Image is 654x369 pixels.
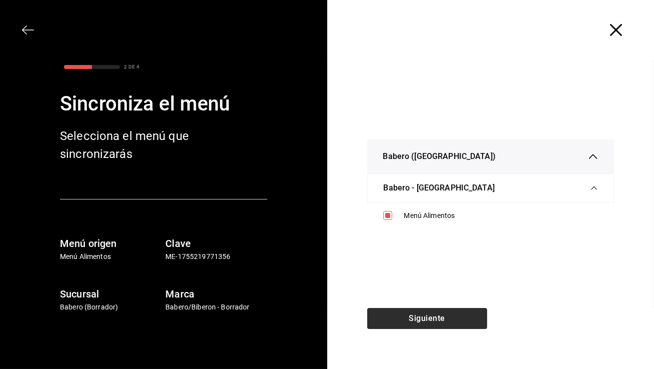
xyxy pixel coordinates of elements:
[165,286,267,302] h6: Marca
[384,182,495,194] span: Babero - [GEOGRAPHIC_DATA]
[367,308,487,329] button: Siguiente
[60,251,161,262] p: Menú Alimentos
[165,251,267,262] p: ME-1755219771356
[124,63,139,70] div: 2 DE 4
[165,302,267,312] p: Babero/Biberon - Borrador
[383,150,496,162] span: Babero ([GEOGRAPHIC_DATA])
[60,127,220,163] div: Selecciona el menú que sincronizarás
[60,89,267,119] div: Sincroniza el menú
[60,235,161,251] h6: Menú origen
[404,210,599,221] div: Menú Alimentos
[165,235,267,251] h6: Clave
[60,286,161,302] h6: Sucursal
[60,302,161,312] p: Babero (Borrador)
